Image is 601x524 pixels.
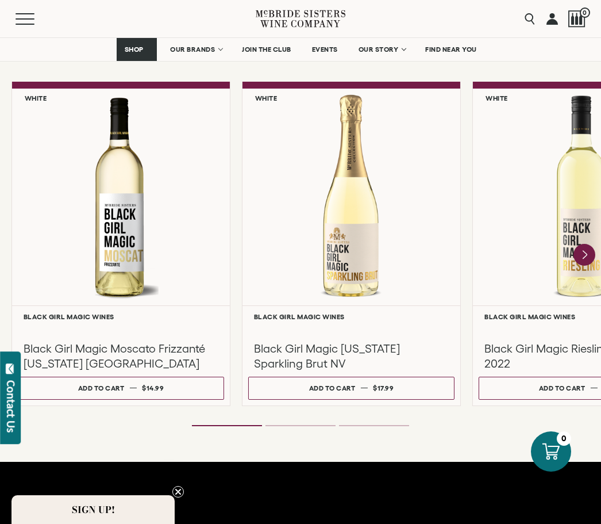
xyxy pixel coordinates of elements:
span: $14.99 [142,384,164,392]
span: OUR STORY [359,45,399,53]
span: 0 [580,7,590,18]
h6: Black Girl Magic Wines [254,313,449,320]
h3: Black Girl Magic Moscato Frizzanté [US_STATE] [GEOGRAPHIC_DATA] [24,341,218,371]
span: FIND NEAR YOU [425,45,477,53]
span: $17.99 [373,384,394,392]
li: Page dot 3 [339,425,409,426]
a: JOIN THE CLUB [234,38,299,61]
a: SHOP [117,38,157,61]
div: Add to cart [78,380,125,396]
span: SIGN UP! [72,503,115,517]
button: Add to cart $14.99 [18,377,224,400]
span: SHOP [124,45,144,53]
a: EVENTS [305,38,345,61]
li: Page dot 1 [192,425,262,426]
button: Next [573,244,595,266]
div: Add to cart [309,380,356,396]
span: EVENTS [312,45,338,53]
a: FIND NEAR YOU [418,38,484,61]
h6: White [486,94,508,102]
a: OUR STORY [351,38,413,61]
button: Close teaser [172,486,184,498]
span: JOIN THE CLUB [242,45,291,53]
div: Add to cart [539,380,585,396]
div: 0 [557,431,571,446]
h6: White [255,94,278,102]
a: White Black Girl Magic Moscato Frizzanté California NV Black Girl Magic Wines Black Girl Magic Mo... [11,82,230,406]
li: Page dot 2 [265,425,336,426]
div: Contact Us [5,380,17,433]
a: White Black Girl Magic California Sparkling Brut Black Girl Magic Wines Black Girl Magic [US_STAT... [242,82,461,406]
h6: Black Girl Magic Wines [24,313,218,320]
a: OUR BRANDS [163,38,229,61]
div: SIGN UP!Close teaser [11,495,175,524]
button: Mobile Menu Trigger [16,13,57,25]
span: OUR BRANDS [170,45,215,53]
button: Add to cart $17.99 [248,377,454,400]
h6: White [25,94,47,102]
h3: Black Girl Magic [US_STATE] Sparkling Brut NV [254,341,449,371]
